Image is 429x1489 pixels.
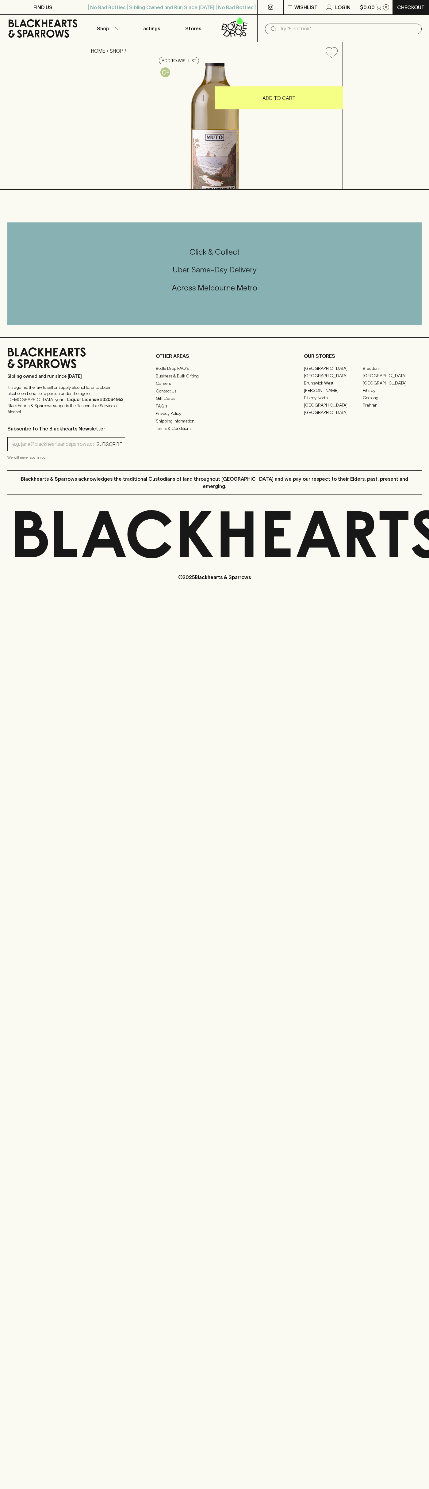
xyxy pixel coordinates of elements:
[304,379,363,387] a: Brunswick West
[156,417,274,425] a: Shipping Information
[294,4,318,11] p: Wishlist
[156,365,274,372] a: Bottle Drop FAQ's
[156,387,274,395] a: Contact Us
[304,352,422,360] p: OUR STORES
[67,397,124,402] strong: Liquor License #32064953
[304,409,363,416] a: [GEOGRAPHIC_DATA]
[97,25,109,32] p: Shop
[304,387,363,394] a: [PERSON_NAME]
[159,66,172,79] a: Controlled exposure to oxygen, adding complexity and sometimes developed characteristics.
[363,379,422,387] a: [GEOGRAPHIC_DATA]
[7,265,422,275] h5: Uber Same-Day Delivery
[159,57,199,64] button: Add to wishlist
[12,439,94,449] input: e.g. jane@blackheartsandsparrows.com.au
[7,384,125,415] p: It is against the law to sell or supply alcohol to, or to obtain alcohol on behalf of a person un...
[7,222,422,325] div: Call to action block
[215,86,343,109] button: ADD TO CART
[7,454,125,460] p: We will never spam you
[363,401,422,409] a: Prahran
[91,48,105,54] a: HOME
[363,372,422,379] a: [GEOGRAPHIC_DATA]
[397,4,425,11] p: Checkout
[363,394,422,401] a: Geelong
[156,402,274,410] a: FAQ's
[7,373,125,379] p: Sibling owned and run since [DATE]
[304,365,363,372] a: [GEOGRAPHIC_DATA]
[110,48,123,54] a: SHOP
[156,352,274,360] p: OTHER AREAS
[160,67,170,77] img: Oxidative
[156,395,274,402] a: Gift Cards
[363,387,422,394] a: Fitzroy
[86,63,343,189] img: 40941.png
[280,24,417,34] input: Try "Pinot noir"
[94,438,125,451] button: SUBSCRIBE
[304,401,363,409] a: [GEOGRAPHIC_DATA]
[323,45,340,60] button: Add to wishlist
[156,380,274,387] a: Careers
[7,283,422,293] h5: Across Melbourne Metro
[304,394,363,401] a: Fitzroy North
[156,372,274,380] a: Business & Bulk Gifting
[262,94,295,102] p: ADD TO CART
[360,4,375,11] p: $0.00
[156,425,274,432] a: Terms & Conditions
[7,425,125,432] p: Subscribe to The Blackhearts Newsletter
[33,4,52,11] p: FIND US
[304,372,363,379] a: [GEOGRAPHIC_DATA]
[97,441,122,448] p: SUBSCRIBE
[129,15,172,42] a: Tastings
[385,6,387,9] p: 0
[172,15,215,42] a: Stores
[86,15,129,42] button: Shop
[335,4,350,11] p: Login
[7,247,422,257] h5: Click & Collect
[363,365,422,372] a: Braddon
[12,475,417,490] p: Blackhearts & Sparrows acknowledges the traditional Custodians of land throughout [GEOGRAPHIC_DAT...
[140,25,160,32] p: Tastings
[156,410,274,417] a: Privacy Policy
[185,25,201,32] p: Stores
